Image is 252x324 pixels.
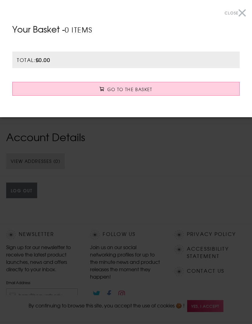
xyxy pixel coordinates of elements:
[12,23,240,35] h2: Your Basket -
[225,10,238,16] span: Close
[36,56,50,64] strong: £0.00
[225,6,246,20] button: Close menu
[65,25,93,35] small: 0 items
[12,52,240,68] p: Total:
[12,82,240,96] a: Go to the Basket
[107,86,152,92] span: Go to the Basket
